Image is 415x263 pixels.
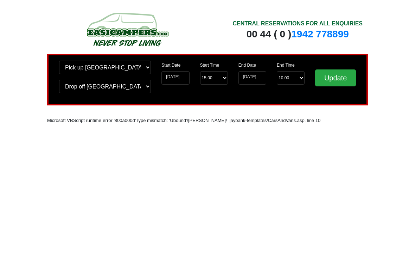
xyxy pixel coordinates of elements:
div: CENTRAL RESERVATIONS FOR ALL ENQUIRIES [232,19,363,28]
font: , line 10 [305,118,321,123]
label: Start Date [161,62,180,68]
input: Update [315,69,356,86]
label: Start Time [200,62,219,68]
input: Return Date [238,71,266,85]
font: Microsoft VBScript runtime [47,118,101,123]
a: 1942 778899 [291,29,349,39]
font: error '800a000d' [103,118,136,123]
div: 00 44 ( 0 ) [232,28,363,41]
input: Start Date [161,71,189,85]
img: campers-checkout-logo.png [60,10,194,49]
font: Type mismatch: 'Ubound' [136,118,187,123]
font: /[PERSON_NAME]/_jaybank-templates/CarsAndVans.asp [187,118,304,123]
label: End Date [238,62,256,68]
label: End Time [277,62,295,68]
